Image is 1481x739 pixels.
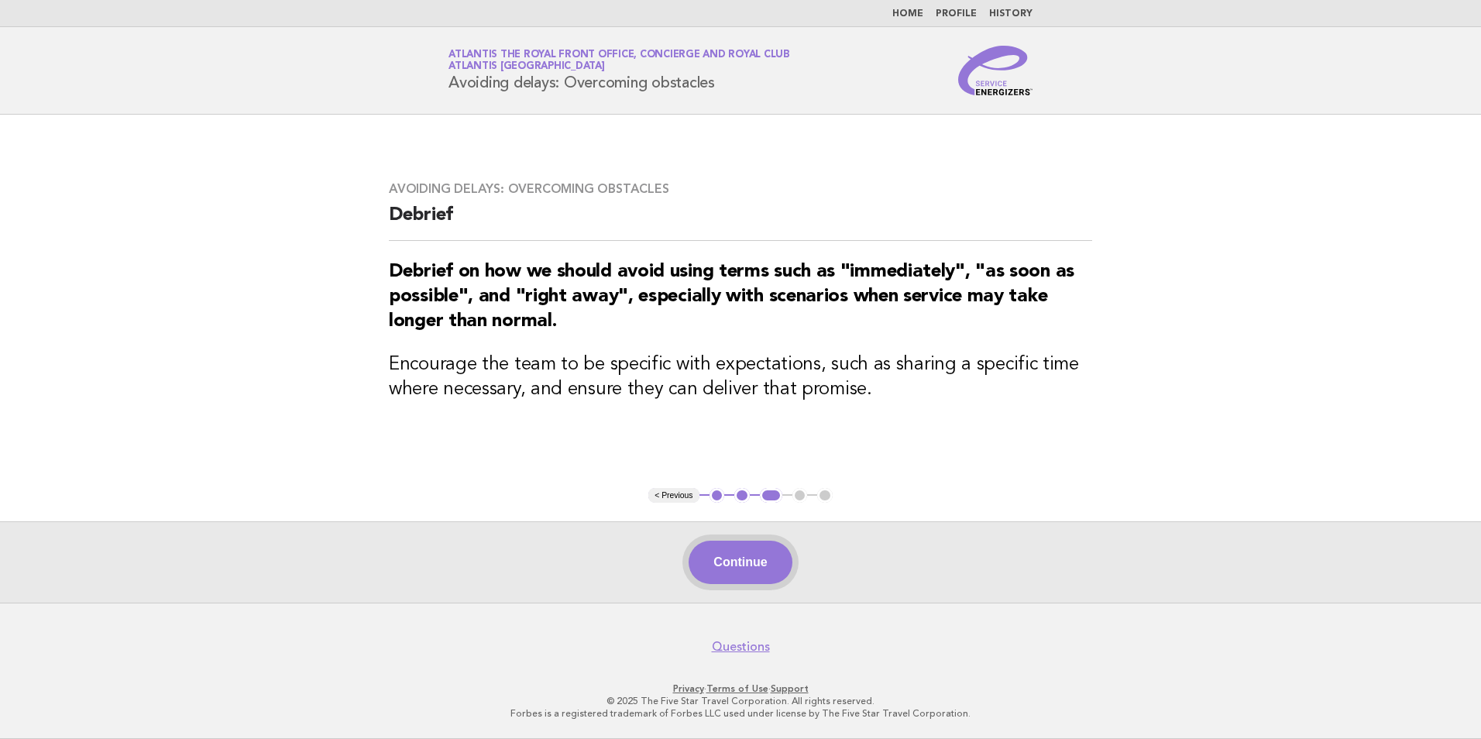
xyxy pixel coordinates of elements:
button: 3 [760,488,782,504]
a: Profile [936,9,977,19]
strong: Debrief on how we should avoid using terms such as "immediately", "as soon as possible", and "rig... [389,263,1074,331]
img: Service Energizers [958,46,1033,95]
p: Forbes is a registered trademark of Forbes LLC used under license by The Five Star Travel Corpora... [266,707,1215,720]
a: Home [892,9,923,19]
h2: Debrief [389,203,1092,241]
a: Support [771,683,809,694]
a: History [989,9,1033,19]
h3: Encourage the team to be specific with expectations, such as sharing a specific time where necess... [389,352,1092,402]
button: 1 [710,488,725,504]
p: · · [266,682,1215,695]
a: Questions [712,639,770,655]
a: Terms of Use [706,683,768,694]
h1: Avoiding delays: Overcoming obstacles [448,50,790,91]
h3: Avoiding delays: Overcoming obstacles [389,181,1092,197]
a: Atlantis The Royal Front Office, Concierge and Royal ClubAtlantis [GEOGRAPHIC_DATA] [448,50,790,71]
span: Atlantis [GEOGRAPHIC_DATA] [448,62,605,72]
p: © 2025 The Five Star Travel Corporation. All rights reserved. [266,695,1215,707]
button: 2 [734,488,750,504]
a: Privacy [673,683,704,694]
button: Continue [689,541,792,584]
button: < Previous [648,488,699,504]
